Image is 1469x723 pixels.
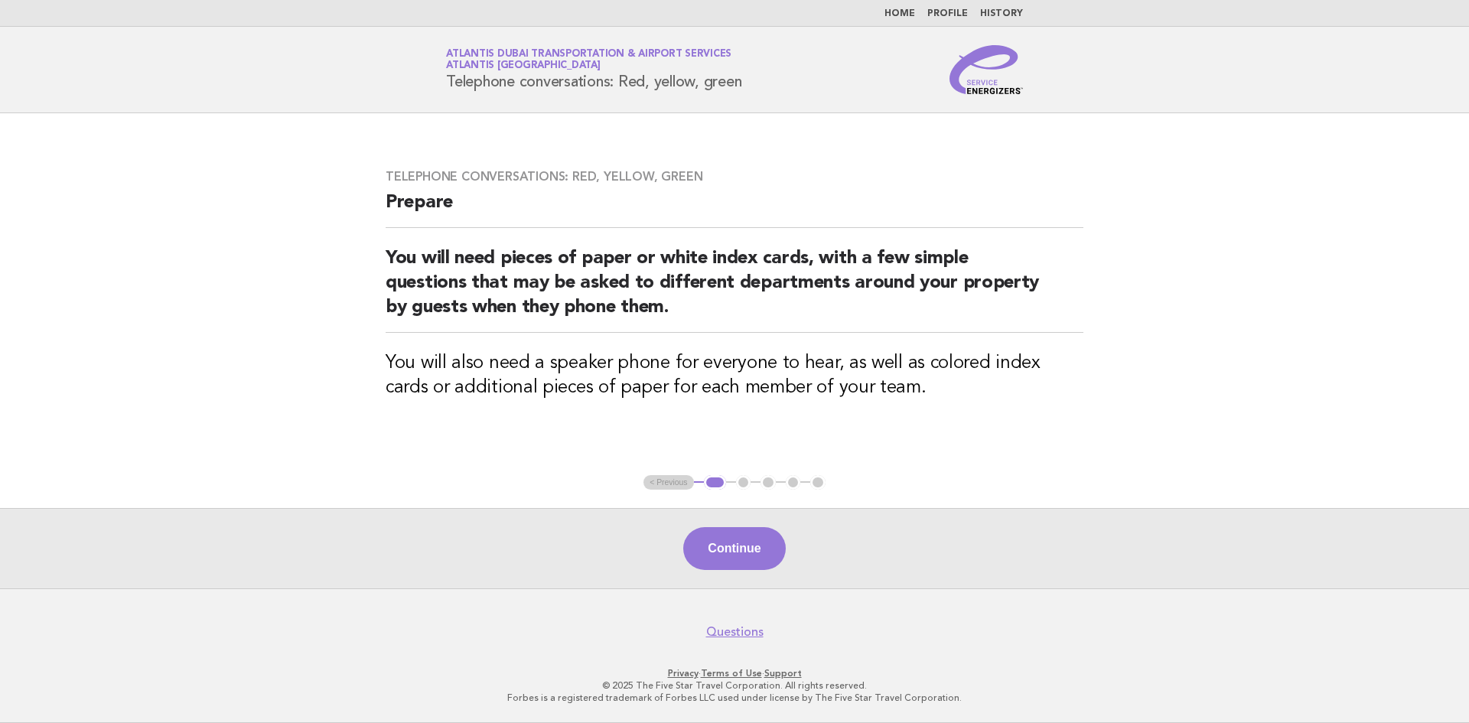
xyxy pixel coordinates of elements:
[980,9,1023,18] a: History
[266,692,1203,704] p: Forbes is a registered trademark of Forbes LLC used under license by The Five Star Travel Corpora...
[701,668,762,679] a: Terms of Use
[266,679,1203,692] p: © 2025 The Five Star Travel Corporation. All rights reserved.
[704,475,726,490] button: 1
[386,351,1083,400] h3: You will also need a speaker phone for everyone to hear, as well as colored index cards or additi...
[683,527,785,570] button: Continue
[706,624,764,640] a: Questions
[266,667,1203,679] p: · ·
[884,9,915,18] a: Home
[446,50,741,90] h1: Telephone conversations: Red, yellow, green
[386,191,1083,228] h2: Prepare
[446,61,601,71] span: Atlantis [GEOGRAPHIC_DATA]
[927,9,968,18] a: Profile
[386,169,1083,184] h3: Telephone conversations: Red, yellow, green
[668,668,699,679] a: Privacy
[764,668,802,679] a: Support
[386,246,1083,333] h2: You will need pieces of paper or white index cards, with a few simple questions that may be asked...
[446,49,731,70] a: Atlantis Dubai Transportation & Airport ServicesAtlantis [GEOGRAPHIC_DATA]
[949,45,1023,94] img: Service Energizers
